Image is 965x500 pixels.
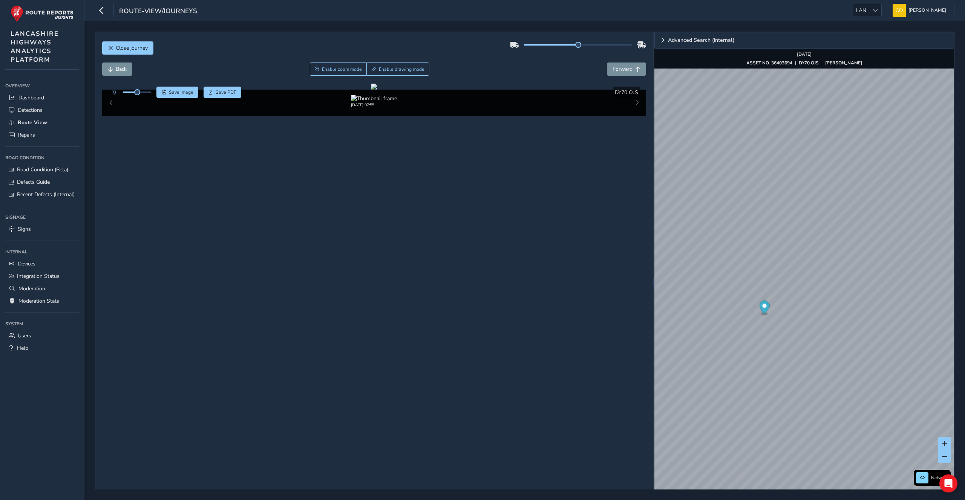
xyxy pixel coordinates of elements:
[204,87,242,98] button: PDF
[746,60,862,66] div: | |
[5,163,79,176] a: Road Condition (Beta)
[5,223,79,235] a: Signs
[893,4,906,17] img: diamond-layout
[5,270,79,282] a: Integration Status
[17,273,60,280] span: Integration Status
[797,51,812,57] strong: [DATE]
[746,60,792,66] strong: ASSET NO. 36403694
[668,38,735,43] span: Advanced Search (internal)
[351,95,397,102] img: Thumbnail frame
[853,4,869,17] span: LAN
[102,62,132,76] button: Back
[351,102,397,108] div: [DATE] 07:55
[5,104,79,116] a: Detections
[18,107,43,114] span: Detections
[908,4,946,17] span: [PERSON_NAME]
[607,62,646,76] button: Forward
[18,131,35,139] span: Repairs
[5,212,79,223] div: Signage
[216,89,236,95] span: Save PDF
[5,342,79,354] a: Help
[759,301,769,316] div: Map marker
[5,80,79,91] div: Overview
[654,32,954,49] a: Expand
[799,60,819,66] strong: DY70 OJS
[5,116,79,129] a: Route View
[18,297,59,305] span: Moderation Stats
[5,246,79,258] div: Internal
[18,260,35,267] span: Devices
[116,44,148,52] span: Close journey
[169,89,193,95] span: Save image
[5,152,79,163] div: Road Condition
[18,332,31,339] span: Users
[931,475,948,481] span: Network
[17,166,68,173] span: Road Condition (Beta)
[5,188,79,201] a: Recent Defects (Internal)
[613,66,633,73] span: Forward
[119,6,197,17] span: route-view/journeys
[11,5,74,22] img: rr logo
[17,178,50,186] span: Defects Guide
[156,87,198,98] button: Save
[5,258,79,270] a: Devices
[5,318,79,329] div: System
[18,119,47,126] span: Route View
[18,226,31,233] span: Signs
[18,285,45,292] span: Moderation
[825,60,862,66] strong: [PERSON_NAME]
[5,295,79,307] a: Moderation Stats
[615,89,638,96] span: DY70 OJS
[102,41,153,55] button: Close journey
[5,282,79,295] a: Moderation
[18,94,44,101] span: Dashboard
[17,345,28,352] span: Help
[116,66,127,73] span: Back
[17,191,75,198] span: Recent Defects (Internal)
[379,66,424,72] span: Enable drawing mode
[5,91,79,104] a: Dashboard
[939,474,957,492] div: Open Intercom Messenger
[5,329,79,342] a: Users
[322,66,362,72] span: Enable zoom mode
[310,62,367,76] button: Zoom
[366,62,429,76] button: Draw
[11,29,59,64] span: LANCASHIRE HIGHWAYS ANALYTICS PLATFORM
[5,176,79,188] a: Defects Guide
[893,4,949,17] button: [PERSON_NAME]
[5,129,79,141] a: Repairs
